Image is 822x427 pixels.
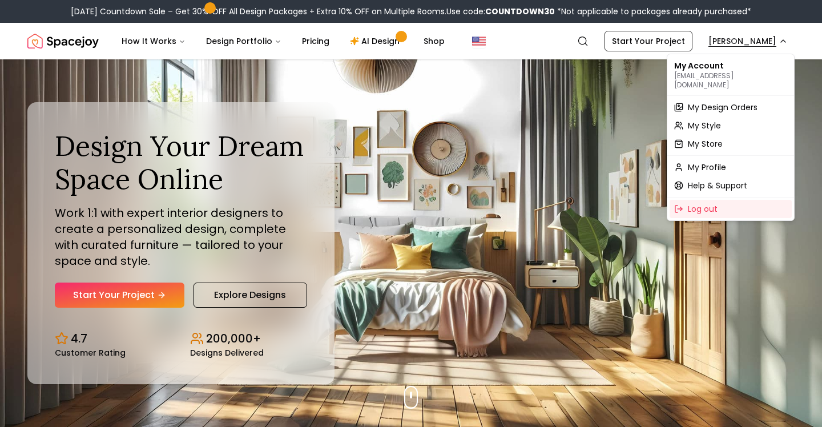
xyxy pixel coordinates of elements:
[670,98,792,116] a: My Design Orders
[674,71,787,90] p: [EMAIL_ADDRESS][DOMAIN_NAME]
[688,138,723,150] span: My Store
[670,57,792,93] div: My Account
[667,54,795,221] div: [PERSON_NAME]
[670,116,792,135] a: My Style
[688,203,718,215] span: Log out
[670,158,792,176] a: My Profile
[688,102,757,113] span: My Design Orders
[688,180,747,191] span: Help & Support
[670,176,792,195] a: Help & Support
[688,120,721,131] span: My Style
[670,135,792,153] a: My Store
[688,162,726,173] span: My Profile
